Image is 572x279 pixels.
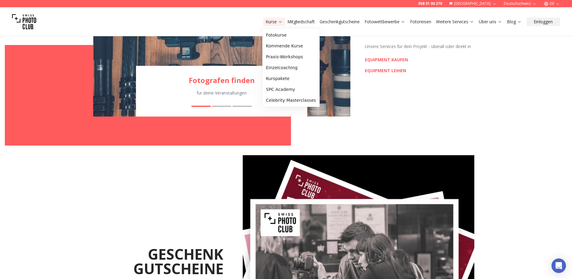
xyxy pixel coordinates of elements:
a: Blog [507,19,522,25]
a: Weitere Services [436,19,474,25]
a: Mitgliedschaft [287,19,315,25]
a: Geschenkgutscheine [320,19,360,25]
button: Über uns [476,18,504,26]
a: EQUIPMENT LEIHEN [365,68,408,74]
span: Unsere Services für dein Projekt - überall oder direkt in [365,43,471,49]
a: Fotowettbewerbe [365,19,405,25]
div: für deine Veranstaltungen [136,90,308,96]
a: Über uns [479,19,502,25]
a: Kommende Kurse [264,40,318,51]
button: Kurse [263,18,285,26]
img: Swiss photo club [12,10,36,34]
a: Fotokurse [264,30,318,40]
a: Fotografen finden [136,75,308,85]
a: SPC Academy [264,84,318,95]
button: Mitgliedschaft [285,18,317,26]
button: Blog [504,18,524,26]
a: 058 51 00 270 [418,1,442,6]
button: Fotoreisen [408,18,434,26]
a: Einzelcoaching [264,62,318,73]
a: Praxis-Workshops [264,51,318,62]
a: EQUIPMENT KAUFEN [365,57,408,63]
a: Kurse [266,19,283,25]
a: Kurspakete [264,73,318,84]
a: Celebrity Masterclasses [264,95,318,106]
button: Einloggen [526,18,560,26]
button: Weitere Services [434,18,476,26]
a: Fotoreisen [410,19,431,25]
button: Geschenkgutscheine [317,18,362,26]
button: Fotowettbewerbe [362,18,408,26]
div: Open Intercom Messenger [551,258,566,273]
